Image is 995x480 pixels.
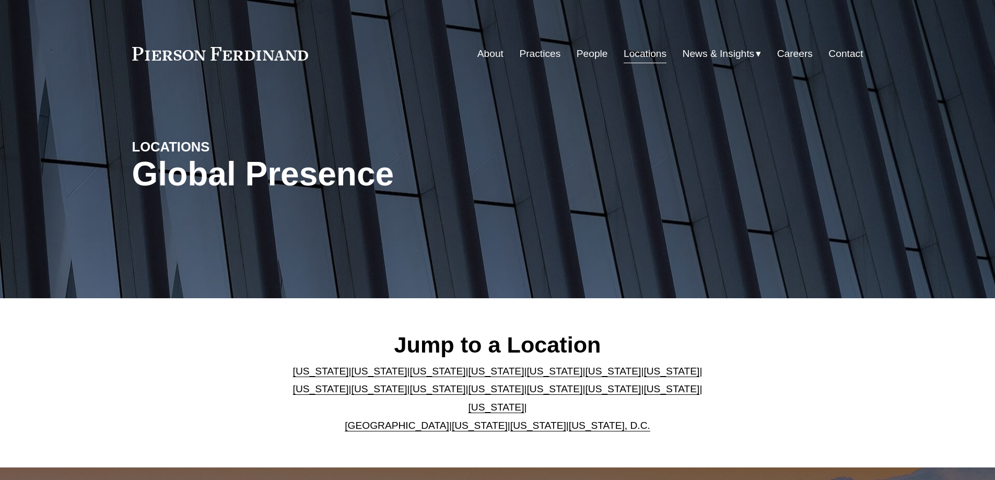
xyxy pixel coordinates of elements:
a: [US_STATE] [410,383,466,394]
a: People [577,44,608,64]
p: | | | | | | | | | | | | | | | | | | [284,362,711,435]
a: [US_STATE] [452,420,508,431]
a: [US_STATE] [469,383,524,394]
h4: LOCATIONS [132,138,315,155]
a: Locations [624,44,666,64]
a: [US_STATE] [643,366,699,377]
a: [GEOGRAPHIC_DATA] [345,420,449,431]
a: [US_STATE] [643,383,699,394]
h1: Global Presence [132,155,619,193]
a: folder dropdown [683,44,762,64]
a: [US_STATE] [352,366,407,377]
a: [US_STATE] [293,366,349,377]
a: [US_STATE] [585,366,641,377]
a: [US_STATE] [352,383,407,394]
a: [US_STATE] [526,383,582,394]
h2: Jump to a Location [284,331,711,358]
a: [US_STATE] [510,420,566,431]
span: News & Insights [683,45,755,63]
a: [US_STATE], D.C. [569,420,650,431]
a: [US_STATE] [293,383,349,394]
a: Careers [777,44,813,64]
a: [US_STATE] [585,383,641,394]
a: About [477,44,504,64]
a: [US_STATE] [526,366,582,377]
a: [US_STATE] [469,366,524,377]
a: Practices [519,44,560,64]
a: [US_STATE] [469,402,524,413]
a: Contact [828,44,863,64]
a: [US_STATE] [410,366,466,377]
